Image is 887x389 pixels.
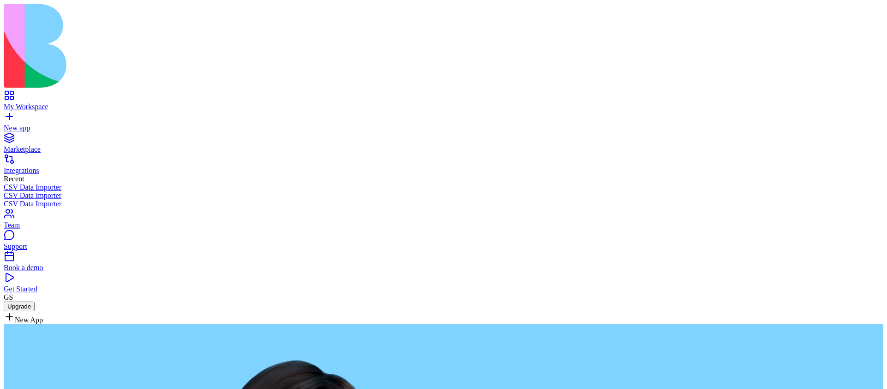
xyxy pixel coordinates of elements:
div: Integrations [4,167,883,175]
span: GS [4,293,13,301]
a: Upgrade [4,302,35,310]
div: New app [4,124,883,132]
div: My Workspace [4,103,883,111]
a: CSV Data Importer [4,183,883,191]
div: Get Started [4,285,883,293]
a: Support [4,234,883,251]
a: Book a demo [4,255,883,272]
div: Support [4,242,883,251]
span: Recent [4,175,24,183]
a: New app [4,116,883,132]
a: Get Started [4,277,883,293]
a: Integrations [4,158,883,175]
button: Upgrade [4,302,35,311]
span: New App [15,316,43,324]
a: CSV Data Importer [4,200,883,208]
div: Book a demo [4,264,883,272]
a: My Workspace [4,94,883,111]
img: logo [4,4,375,88]
a: Marketplace [4,137,883,154]
a: Team [4,213,883,229]
div: Team [4,221,883,229]
a: CSV Data Importer [4,191,883,200]
div: Marketplace [4,145,883,154]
